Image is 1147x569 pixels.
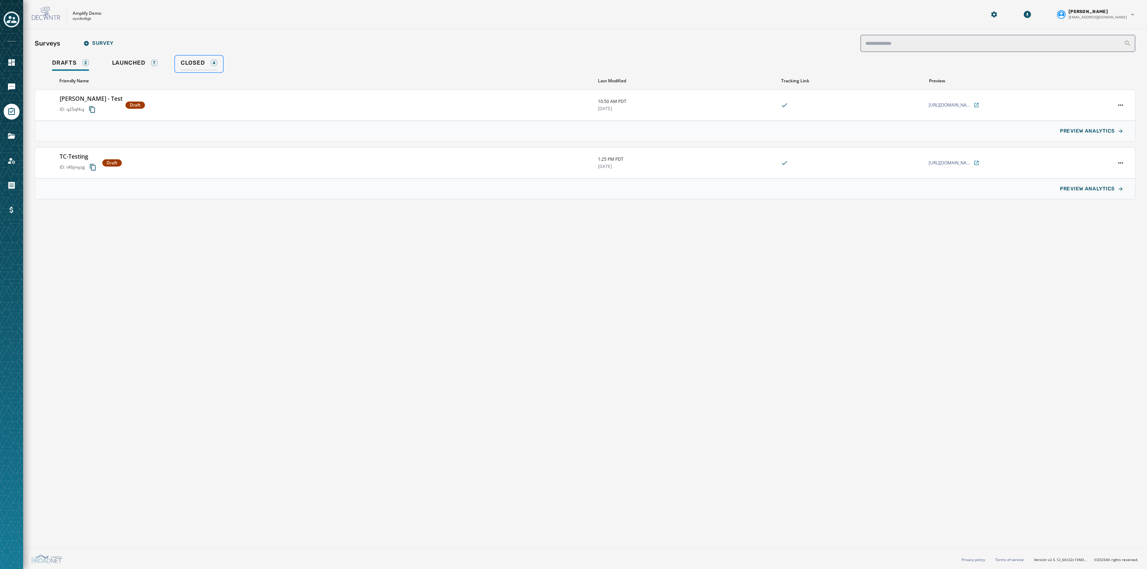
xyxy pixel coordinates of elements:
[1048,557,1088,562] span: v2.5.12_60c32c15fd37978ea97d18c88c1d5e69e1bdb78b
[151,60,158,66] div: 7
[929,160,979,166] a: [URL][DOMAIN_NAME]
[929,78,1107,84] div: Preview
[60,152,99,161] h3: TC-Testing
[988,8,1001,21] button: Manage global settings
[598,99,775,104] span: 10:50 AM PDT
[112,59,145,66] span: Launched
[67,164,85,170] span: t46jmyzg
[995,557,1024,562] a: Terms of service
[35,38,60,48] h2: Surveys
[67,107,84,112] span: q25qf4uj
[598,106,775,112] span: [DATE]
[1069,14,1127,20] span: [EMAIL_ADDRESS][DOMAIN_NAME]
[781,78,923,84] div: Tracking Link
[4,55,20,70] a: Navigate to Home
[181,59,205,66] span: Closed
[962,557,985,562] a: Privacy policy
[175,56,223,72] a: Closed4
[1116,158,1126,168] button: TC-Testing action menu
[86,103,99,116] button: Copy survey ID to clipboard
[4,177,20,193] a: Navigate to Orders
[1060,186,1115,192] span: PREVIEW ANALYTICS
[1094,557,1138,562] span: © 2025 All rights reserved.
[60,107,65,112] span: ID:
[130,102,141,108] span: Draft
[4,128,20,144] a: Navigate to Files
[59,78,592,84] div: Friendly Name
[1054,124,1129,138] button: PREVIEW ANALYTICS
[929,102,972,108] span: [URL][DOMAIN_NAME]
[4,153,20,169] a: Navigate to Account
[1054,182,1129,196] button: PREVIEW ANALYTICS
[73,16,91,22] p: oyn3m8gk
[107,160,117,166] span: Draft
[1054,6,1138,23] button: User settings
[46,56,95,72] a: Drafts2
[82,60,89,66] div: 2
[1116,100,1126,110] button: Carl - Test action menu
[1021,8,1034,21] button: Download Menu
[60,164,65,170] span: ID:
[73,10,101,16] p: Amplify Demo
[4,104,20,120] a: Navigate to Surveys
[78,36,119,51] button: Survey
[6,6,358,14] body: Rich Text Area
[84,40,114,46] span: Survey
[1060,128,1115,134] span: PREVIEW ANALYTICS
[929,102,979,108] a: [URL][DOMAIN_NAME]
[60,94,123,103] h3: [PERSON_NAME] - Test
[4,12,20,27] button: Toggle account select drawer
[598,156,775,162] span: 1:25 PM PDT
[4,79,20,95] a: Navigate to Messaging
[598,164,775,169] span: [DATE]
[211,60,218,66] div: 4
[929,160,972,166] span: [URL][DOMAIN_NAME]
[86,161,99,174] button: Copy survey ID to clipboard
[598,78,775,84] div: Last Modified
[4,202,20,218] a: Navigate to Billing
[52,59,77,66] span: Drafts
[1069,9,1108,14] span: [PERSON_NAME]
[1034,557,1088,562] span: Version
[106,56,163,72] a: Launched7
